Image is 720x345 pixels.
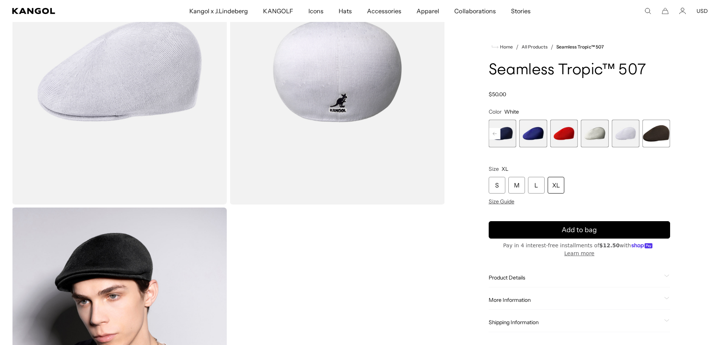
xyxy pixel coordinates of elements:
[489,120,516,147] label: Navy
[697,8,708,14] button: USD
[492,44,513,50] a: Home
[581,120,609,147] div: 10 of 12
[612,120,639,147] label: White
[562,225,597,235] span: Add to bag
[499,44,513,50] span: Home
[556,44,604,50] a: Seamless Tropic™ 507
[502,165,508,172] span: XL
[581,120,609,147] label: Moonstruck
[489,42,670,52] nav: breadcrumbs
[508,177,525,194] div: M
[548,177,564,194] div: XL
[489,297,661,303] span: More Information
[504,108,519,115] span: White
[489,165,499,172] span: Size
[489,198,514,205] span: Size Guide
[519,120,547,147] div: 8 of 12
[643,120,670,147] label: Brown
[489,221,670,239] button: Add to bag
[12,8,125,14] a: Kangol
[550,120,578,147] div: 9 of 12
[528,177,545,194] div: L
[679,8,686,14] a: Account
[489,62,670,79] h1: Seamless Tropic™ 507
[489,108,502,115] span: Color
[489,319,661,326] span: Shipping Information
[550,120,578,147] label: Scarlet
[612,120,639,147] div: 11 of 12
[489,177,505,194] div: S
[519,120,547,147] label: Starry Blue
[522,44,548,50] a: All Products
[644,8,651,14] summary: Search here
[662,8,669,14] button: Cart
[489,274,661,281] span: Product Details
[489,91,506,98] span: $50.00
[643,120,670,147] div: 12 of 12
[489,120,516,147] div: 7 of 12
[513,42,519,52] li: /
[548,42,553,52] li: /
